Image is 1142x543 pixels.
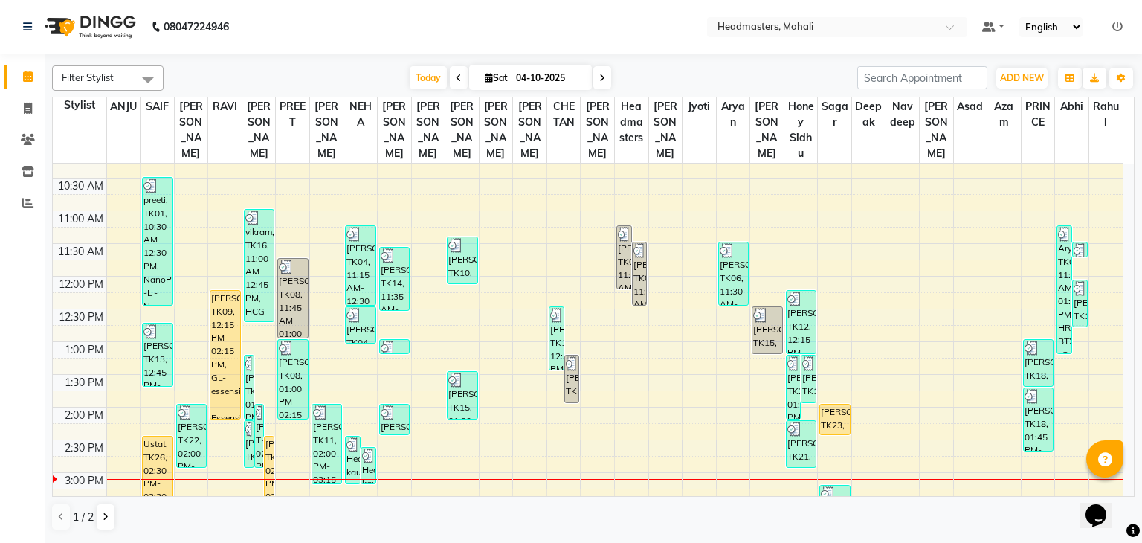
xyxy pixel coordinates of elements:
[73,510,94,525] span: 1 / 2
[143,437,172,500] div: Ustat, TK26, 02:30 PM-03:30 PM, H-SPA - FIBRE - Premium hair spa service - Fibre Clinix
[312,405,341,483] div: [PERSON_NAME], TK11, 02:00 PM-03:15 PM, REP-FC-CE - Classic European Facial (For Combination Skin...
[141,97,174,116] span: SAIF
[750,97,784,163] span: [PERSON_NAME]
[1022,97,1055,132] span: PRINCE
[245,356,254,419] div: [PERSON_NAME], TK19, 01:15 PM-02:15 PM, HCG - Hair Cut by Senior Hair Stylist
[683,97,716,116] span: Jyoti
[143,324,172,386] div: [PERSON_NAME], TK13, 12:45 PM-01:45 PM, HCL - Hair Cut by Senior Hair Stylist
[448,372,477,419] div: [PERSON_NAME], TK15, 01:30 PM-02:15 PM, SCL - Shampoo and conditioner (with natural dry)
[1073,280,1087,327] div: [PERSON_NAME], TK17, 12:05 PM-12:50 PM, BRD - [PERSON_NAME]
[255,405,264,467] div: [PERSON_NAME], TK28, 02:00 PM-03:00 PM, HCG - Hair Cut by Senior Hair Stylist
[343,97,377,132] span: NEHA
[954,97,987,116] span: Asad
[1024,388,1053,451] div: [PERSON_NAME], TK18, 01:45 PM-02:45 PM, HCG - Hair Cut by Senior Hair Stylist
[1057,226,1071,353] div: Arya, TK05, 11:15 AM-01:15 PM, HR-BTX -G - Hair [MEDICAL_DATA]
[565,356,579,402] div: [PERSON_NAME], TK15, 01:15 PM-02:00 PM, SCL - Shampoo and conditioner (with natural dry)
[885,97,919,132] span: Navdeep
[380,340,409,353] div: [PERSON_NAME], TK19, 01:00 PM-01:15 PM, TH-EB - Eyebrows
[752,307,781,353] div: [PERSON_NAME], TK15, 12:30 PM-01:15 PM, SCL - Shampoo and conditioner (with natural dry)
[177,405,206,467] div: [PERSON_NAME], TK22, 02:00 PM-03:00 PM, HCL - Hair Cut by Senior Hair Stylist
[820,405,849,434] div: [PERSON_NAME], TK23, 02:00 PM-02:30 PM, SH - Shave
[633,242,647,305] div: [PERSON_NAME], TK06, 11:30 AM-12:30 PM, H-SPA - PURIFYING - Treatment based hair spa service - Oi...
[38,6,140,48] img: logo
[62,473,106,489] div: 3:00 PM
[62,71,114,83] span: Filter Stylist
[784,97,818,163] span: Honey Sidhu
[361,448,375,483] div: Headmasters kaur, TK29, 02:40 PM-03:15 PM, WX-FL - Waxing Full Legs -Regular,WX-UA - Waxing Under...
[787,291,816,353] div: [PERSON_NAME], TK12, 12:15 PM-01:15 PM, HCG - Hair Cut by Senior Hair Stylist
[787,356,801,419] div: [PERSON_NAME], TK21, 01:15 PM-02:15 PM, HCG - Hair Cut by Senior Hair Stylist
[210,291,239,419] div: [PERSON_NAME], TK09, 12:15 PM-02:15 PM, GL-essensity - Essensity Global
[55,211,106,227] div: 11:00 AM
[1089,97,1123,132] span: Rahul
[143,178,172,305] div: preeti, TK01, 10:30 AM-12:30 PM, NanoP -L - Nanoplastia
[378,97,411,163] span: [PERSON_NAME]
[346,437,360,483] div: Headmasters kaur, TK29, 02:30 PM-03:15 PM, WX-FA - Waxing Full Arms - Regular,WX-FL - Waxing Full...
[62,408,106,423] div: 2:00 PM
[245,210,274,321] div: vikram, TK16, 11:00 AM-12:45 PM, HCG - Hair Cut by Senior Hair Stylist,BRD - [PERSON_NAME]
[208,97,242,116] span: RAVI
[581,97,614,163] span: [PERSON_NAME]
[55,179,106,194] div: 10:30 AM
[310,97,343,163] span: [PERSON_NAME]
[1024,340,1053,386] div: [PERSON_NAME], TK18, 01:00 PM-01:45 PM, BRD - [PERSON_NAME]
[787,421,816,467] div: [PERSON_NAME], TK21, 02:15 PM-03:00 PM, BRD - [PERSON_NAME]
[1000,72,1044,83] span: ADD NEW
[62,440,106,456] div: 2:30 PM
[615,97,648,147] span: Headmasters
[55,244,106,260] div: 11:30 AM
[852,97,885,132] span: Deepak
[410,66,447,89] span: Today
[448,237,477,283] div: [PERSON_NAME], TK10, 11:25 AM-12:10 PM, SCL - Shampoo and conditioner (with natural dry)
[278,259,307,338] div: [PERSON_NAME], TK08, 11:45 AM-01:00 PM, TRT-UA - Under Arms Treatment
[412,97,445,163] span: [PERSON_NAME]
[617,226,631,289] div: [PERSON_NAME], TK04, 11:15 AM-12:15 PM, INS-FC-YTH - Youth Facial (For Anti-Ageing, Anti-Environm...
[265,437,274,500] div: [PERSON_NAME], TK25, 02:30 PM-03:30 PM, HCG - Hair Cut by Senior Hair Stylist
[996,68,1048,89] button: ADD NEW
[164,6,229,48] b: 08047224946
[549,307,564,370] div: [PERSON_NAME], TK15, 12:30 PM-01:30 PM, HCL - Hair Cut by Senior Hair Stylist
[1080,483,1127,528] iframe: chat widget
[717,97,750,132] span: Aryan
[649,97,683,163] span: [PERSON_NAME]
[1073,242,1087,257] div: [PERSON_NAME], TK07, 11:30 AM-11:45 AM, HS - Styling
[62,342,106,358] div: 1:00 PM
[278,340,307,419] div: [PERSON_NAME], TK08, 01:00 PM-02:15 PM, TRT-EYETRT - Under Eye Treatment
[62,375,106,391] div: 1:30 PM
[346,307,375,343] div: [PERSON_NAME], TK04, 12:30 PM-01:05 PM, WX-FA-RC - Waxing Full Arms - Premium,WX-UA-RC - Waxing U...
[276,97,309,132] span: PREET
[480,97,513,163] span: [PERSON_NAME]
[53,97,106,113] div: Stylist
[56,309,106,325] div: 12:30 PM
[801,356,816,402] div: [PERSON_NAME], TK12, 01:15 PM-02:00 PM, BRD - [PERSON_NAME]
[857,66,987,89] input: Search Appointment
[346,226,375,305] div: [PERSON_NAME], TK04, 11:15 AM-12:30 PM, TRT-BRIGHT - Bright Treatment
[719,242,748,305] div: [PERSON_NAME], TK06, 11:30 AM-12:30 PM, H-SPA - FIBRE - Premium hair spa service - Fibre Clinix
[512,67,586,89] input: 2025-10-04
[380,248,409,310] div: [PERSON_NAME], TK14, 11:35 AM-12:35 PM, MSG-ARM60 - Aroma Therapy Massage - 60 Mins
[175,97,208,163] span: [PERSON_NAME]
[245,421,254,467] div: [PERSON_NAME], TK19, 02:15 PM-03:00 PM, BRD - [PERSON_NAME]
[513,97,546,163] span: [PERSON_NAME]
[818,97,851,132] span: Sagar
[920,97,953,163] span: [PERSON_NAME]
[56,277,106,292] div: 12:00 PM
[1055,97,1088,116] span: Abhi
[380,405,409,434] div: [PERSON_NAME], TK11, 02:00 PM-02:30 PM, WX-UL-RC - Waxing Upper Lip - Premium
[445,97,479,163] span: [PERSON_NAME]
[107,97,141,116] span: ANJU
[987,97,1021,132] span: Azam
[820,486,849,532] div: Headmasters kaur, TK29, 03:15 PM-04:00 PM, BRD - [PERSON_NAME]
[547,97,581,132] span: CHETAN
[481,72,512,83] span: Sat
[242,97,276,163] span: [PERSON_NAME]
